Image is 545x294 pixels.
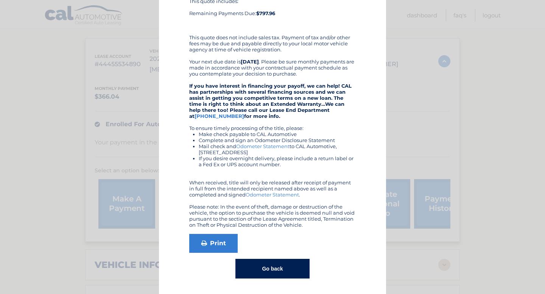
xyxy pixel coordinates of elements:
li: Make check payable to CAL Automotive [199,131,356,137]
strong: If you have interest in financing your payoff, we can help! CAL has partnerships with several fin... [189,83,352,119]
a: Print [189,234,238,253]
button: Go back [235,259,309,279]
a: [PHONE_NUMBER] [195,113,244,119]
b: $797.96 [256,10,275,16]
li: Mail check and to CAL Automotive, [STREET_ADDRESS] [199,143,356,155]
b: [DATE] [241,59,259,65]
a: Odometer Statement [246,192,299,198]
li: If you desire overnight delivery, please include a return label or a Fed Ex or UPS account number. [199,155,356,167]
li: Complete and sign an Odometer Disclosure Statement [199,137,356,143]
a: Odometer Statement [236,143,290,149]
